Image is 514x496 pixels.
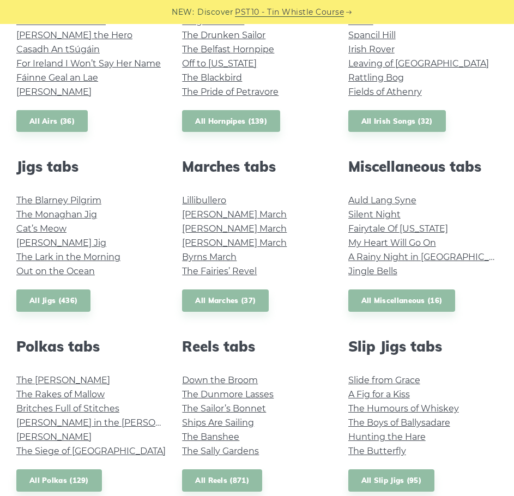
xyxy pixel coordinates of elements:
a: The Blackbird [182,72,242,83]
a: A Fig for a Kiss [348,389,410,400]
a: PST10 - Tin Whistle Course [235,6,344,19]
h2: Miscellaneous tabs [348,158,498,175]
a: The Butterfly [348,446,406,456]
a: [PERSON_NAME] in the [PERSON_NAME] [16,418,197,428]
a: All Irish Songs (32) [348,110,446,132]
a: The Humours of Whiskey [348,403,459,414]
a: For Ireland I Won’t Say Her Name [16,58,161,69]
a: The Sally Gardens [182,446,259,456]
a: Rattling Bog [348,72,404,83]
a: The Monaghan Jig [16,209,97,220]
a: [PERSON_NAME] March [182,223,287,234]
a: The Belfast Hornpipe [182,44,274,55]
a: Slide from Grace [348,375,420,385]
a: Grace [348,16,373,26]
a: Silent Night [348,209,401,220]
a: Lonesome Boatman [16,16,106,26]
a: All Polkas (129) [16,469,102,492]
a: The Lark in the Morning [16,252,120,262]
a: Out on the Ocean [16,266,95,276]
a: Off to [US_STATE] [182,58,257,69]
h2: Polkas tabs [16,338,166,355]
h2: Reels tabs [182,338,331,355]
a: [PERSON_NAME] March [182,209,287,220]
a: All Marches (37) [182,289,269,312]
h2: Slip Jigs tabs [348,338,498,355]
a: Hunting the Hare [348,432,426,442]
h2: Marches tabs [182,158,331,175]
span: NEW: [172,6,194,19]
a: [PERSON_NAME] Jig [16,238,106,248]
a: [PERSON_NAME] the Hero [16,30,132,40]
a: The Banshee [182,432,239,442]
a: Lillibullero [182,195,226,205]
a: The Fairies’ Revel [182,266,257,276]
a: The [PERSON_NAME] [16,375,110,385]
a: Fairytale Of [US_STATE] [348,223,448,234]
a: The Rakes of Mallow [16,389,105,400]
a: [PERSON_NAME] March [182,238,287,248]
a: Leaving of [GEOGRAPHIC_DATA] [348,58,489,69]
a: All Airs (36) [16,110,88,132]
a: Byrns March [182,252,237,262]
a: The Blarney Pilgrim [16,195,101,205]
a: Spancil Hill [348,30,396,40]
a: Irish Rover [348,44,395,55]
a: Cat’s Meow [16,223,66,234]
a: The Sailor’s Bonnet [182,403,266,414]
a: The Drunken Sailor [182,30,265,40]
a: Ships Are Sailing [182,418,254,428]
a: My Heart Will Go On [348,238,436,248]
a: [PERSON_NAME] [16,432,92,442]
a: The Siege of [GEOGRAPHIC_DATA] [16,446,166,456]
a: Jingle Bells [348,266,397,276]
a: All Miscellaneous (16) [348,289,456,312]
a: All Hornpipes (139) [182,110,280,132]
a: The Dunmore Lasses [182,389,274,400]
a: Britches Full of Stitches [16,403,119,414]
h2: Jigs tabs [16,158,166,175]
a: Casadh An tSúgáin [16,44,100,55]
a: Fields of Athenry [348,87,422,97]
a: All Jigs (436) [16,289,90,312]
span: Discover [197,6,233,19]
a: All Slip Jigs (95) [348,469,434,492]
a: [PERSON_NAME] [16,87,92,97]
a: Down the Broom [182,375,258,385]
a: King Of Fairies [182,16,244,26]
a: Fáinne Geal an Lae [16,72,98,83]
a: The Pride of Petravore [182,87,279,97]
a: All Reels (871) [182,469,262,492]
a: Auld Lang Syne [348,195,416,205]
a: The Boys of Ballysadare [348,418,450,428]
